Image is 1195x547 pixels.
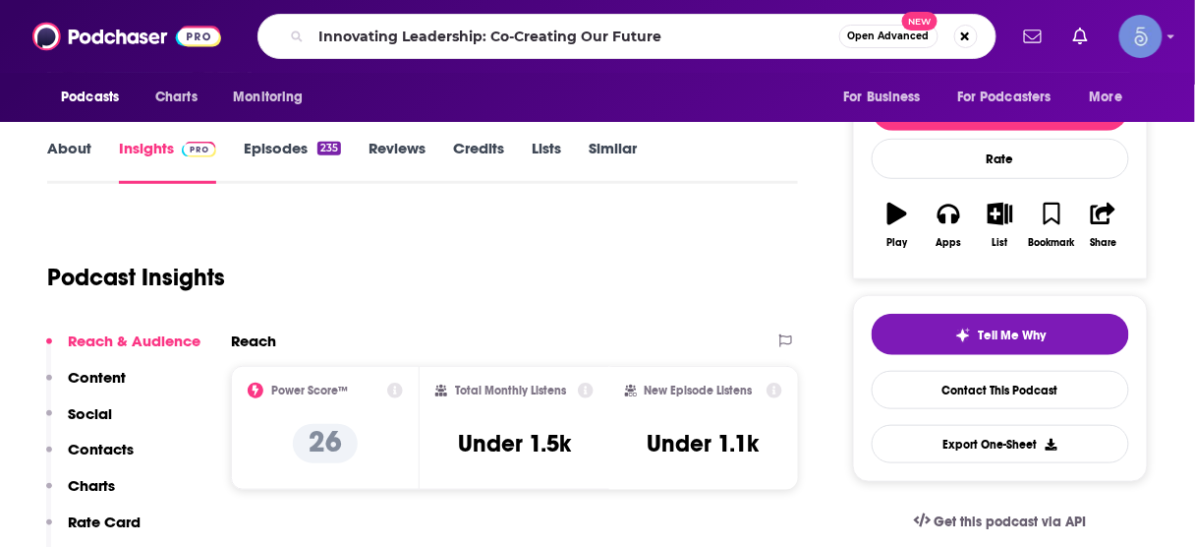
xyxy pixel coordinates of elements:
[244,139,341,184] a: Episodes235
[839,25,939,48] button: Open AdvancedNew
[887,237,908,249] div: Play
[32,18,221,55] img: Podchaser - Follow, Share and Rate Podcasts
[1076,79,1148,116] button: open menu
[993,237,1008,249] div: List
[68,476,115,495] p: Charts
[1026,190,1077,261] button: Bookmark
[233,84,303,111] span: Monitoring
[935,514,1087,530] span: Get this podcast via API
[119,139,216,184] a: InsightsPodchaser Pro
[46,440,134,476] button: Contacts
[1090,237,1116,249] div: Share
[1119,15,1163,58] span: Logged in as Spiral5-G1
[872,425,1129,463] button: Export One-Sheet
[1016,20,1050,53] a: Show notifications dropdown
[369,139,426,184] a: Reviews
[219,79,328,116] button: open menu
[61,84,119,111] span: Podcasts
[1078,190,1129,261] button: Share
[68,440,134,458] p: Contacts
[898,498,1103,546] a: Get this podcast via API
[979,328,1047,343] span: Tell Me Why
[293,424,358,463] p: 26
[68,332,200,350] p: Reach & Audience
[589,139,637,184] a: Similar
[872,139,1129,179] div: Rate
[68,513,141,531] p: Rate Card
[47,263,225,292] h1: Podcast Insights
[453,139,504,184] a: Credits
[1119,15,1163,58] img: User Profile
[937,237,962,249] div: Apps
[923,190,974,261] button: Apps
[312,21,839,52] input: Search podcasts, credits, & more...
[182,142,216,157] img: Podchaser Pro
[1029,237,1075,249] div: Bookmark
[872,371,1129,409] a: Contact This Podcast
[257,14,996,59] div: Search podcasts, credits, & more...
[68,368,126,387] p: Content
[532,139,561,184] a: Lists
[975,190,1026,261] button: List
[957,84,1052,111] span: For Podcasters
[46,332,200,368] button: Reach & Audience
[46,368,126,404] button: Content
[955,328,971,343] img: tell me why sparkle
[455,384,566,397] h2: Total Monthly Listens
[47,139,91,184] a: About
[1065,20,1096,53] a: Show notifications dropdown
[47,79,144,116] button: open menu
[68,404,112,423] p: Social
[1090,84,1123,111] span: More
[843,84,921,111] span: For Business
[231,332,276,350] h2: Reach
[902,12,938,30] span: New
[645,384,753,397] h2: New Episode Listens
[458,429,571,458] h3: Under 1.5k
[848,31,930,41] span: Open Advanced
[872,314,1129,355] button: tell me why sparkleTell Me Why
[829,79,945,116] button: open menu
[155,84,198,111] span: Charts
[142,79,209,116] a: Charts
[46,404,112,441] button: Social
[271,384,348,397] h2: Power Score™
[1119,15,1163,58] button: Show profile menu
[872,190,923,261] button: Play
[46,476,115,513] button: Charts
[944,79,1080,116] button: open menu
[317,142,341,155] div: 235
[648,429,760,458] h3: Under 1.1k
